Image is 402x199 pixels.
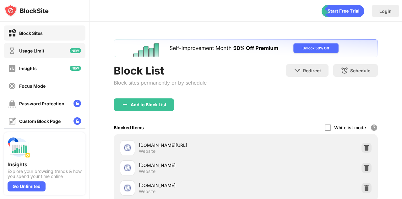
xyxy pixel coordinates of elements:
[139,148,155,154] div: Website
[139,162,246,169] div: [DOMAIN_NAME]
[8,64,16,72] img: insights-off.svg
[8,136,30,159] img: push-insights.svg
[139,169,155,174] div: Website
[114,125,144,130] div: Blocked Items
[8,82,16,90] img: focus-off.svg
[322,5,364,17] div: animation
[124,144,131,152] img: favicons
[19,83,46,89] div: Focus Mode
[124,164,131,172] img: favicons
[8,181,46,191] div: Go Unlimited
[350,68,370,73] div: Schedule
[379,8,392,14] div: Login
[114,80,207,86] div: Block sites permanently or by schedule
[8,169,82,179] div: Explore your browsing trends & how you spend your time online
[139,182,246,189] div: [DOMAIN_NAME]
[19,101,64,106] div: Password Protection
[73,117,81,125] img: lock-menu.svg
[4,4,49,17] img: logo-blocksite.svg
[114,64,207,77] div: Block List
[70,66,81,71] img: new-icon.svg
[139,189,155,194] div: Website
[8,100,16,108] img: password-protection-off.svg
[8,47,16,55] img: time-usage-off.svg
[73,100,81,107] img: lock-menu.svg
[19,48,44,53] div: Usage Limit
[19,66,37,71] div: Insights
[334,125,366,130] div: Whitelist mode
[114,39,378,57] iframe: Banner
[139,142,246,148] div: [DOMAIN_NAME][URL]
[131,102,166,107] div: Add to Block List
[8,161,82,168] div: Insights
[8,29,16,37] img: block-on.svg
[8,117,16,125] img: customize-block-page-off.svg
[70,48,81,53] img: new-icon.svg
[19,30,43,36] div: Block Sites
[19,119,61,124] div: Custom Block Page
[124,184,131,192] img: favicons
[303,68,321,73] div: Redirect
